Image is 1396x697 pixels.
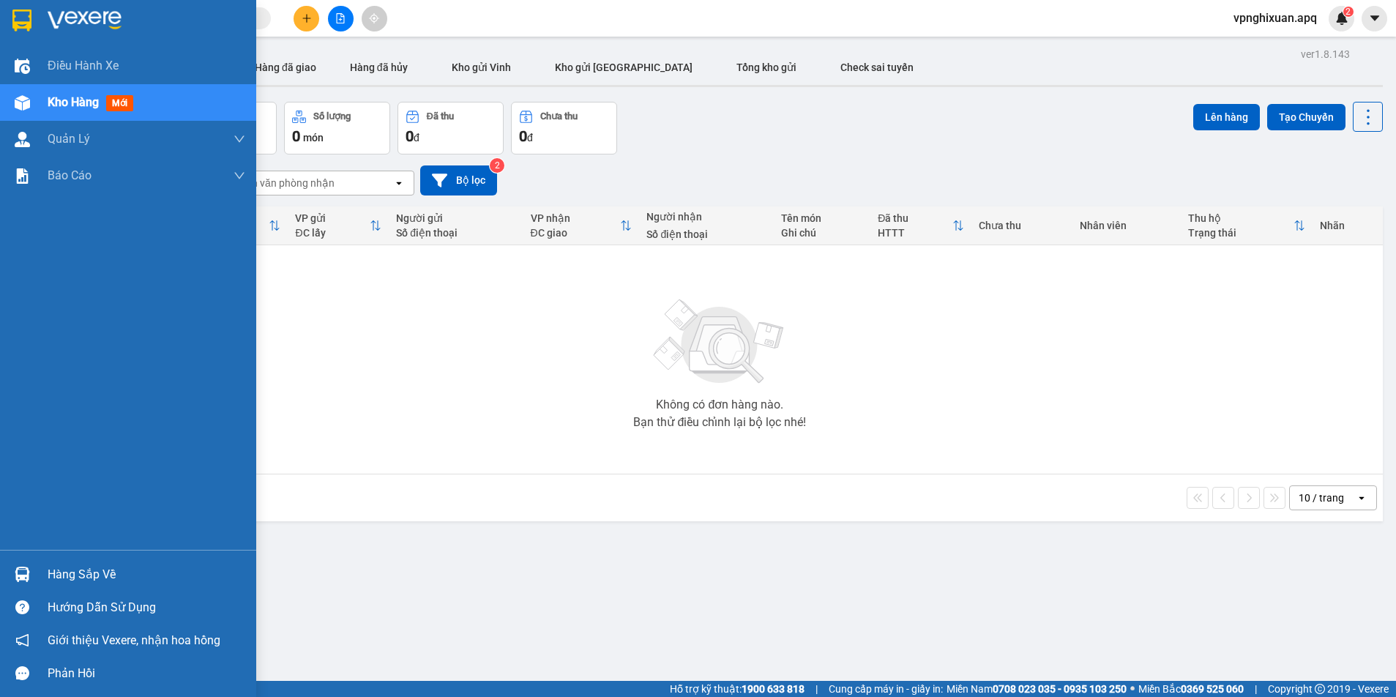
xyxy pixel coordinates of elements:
img: warehouse-icon [15,132,30,147]
button: Hàng đã giao [243,50,328,85]
img: svg+xml;base64,PHN2ZyBjbGFzcz0ibGlzdC1wbHVnX19zdmciIHhtbG5zPSJodHRwOi8vd3d3LnczLm9yZy8yMDAwL3N2Zy... [646,291,793,393]
div: Số lượng [313,111,351,122]
span: Miền Nam [947,681,1127,697]
div: Người nhận [646,211,766,223]
img: solution-icon [15,168,30,184]
span: Kho gửi [GEOGRAPHIC_DATA] [555,61,693,73]
svg: open [1356,492,1367,504]
span: caret-down [1368,12,1381,25]
span: Giới thiệu Vexere, nhận hoa hồng [48,631,220,649]
span: Miền Bắc [1138,681,1244,697]
span: 0 [519,127,527,145]
span: Hàng đã hủy [350,61,408,73]
img: logo-vxr [12,10,31,31]
div: Số điện thoại [396,227,515,239]
button: plus [294,6,319,31]
span: món [303,132,324,143]
span: Check sai tuyến [840,61,914,73]
div: Tên món [781,212,863,224]
div: Trạng thái [1188,227,1294,239]
img: warehouse-icon [15,59,30,74]
img: warehouse-icon [15,95,30,111]
span: | [815,681,818,697]
strong: 0369 525 060 [1181,683,1244,695]
div: Ghi chú [781,227,863,239]
span: Kho gửi Vinh [452,61,511,73]
span: question-circle [15,600,29,614]
span: message [15,666,29,680]
span: Kho hàng [48,95,99,109]
th: Toggle SortBy [1181,206,1313,245]
div: VP gửi [295,212,370,224]
div: Chưa thu [540,111,578,122]
button: Bộ lọc [420,165,497,195]
span: vpnghixuan.apq [1222,9,1329,27]
span: 0 [292,127,300,145]
span: aim [369,13,379,23]
span: file-add [335,13,346,23]
span: | [1255,681,1257,697]
div: Chưa thu [979,220,1065,231]
button: caret-down [1362,6,1387,31]
img: warehouse-icon [15,567,30,582]
span: Điều hành xe [48,56,119,75]
button: Chưa thu0đ [511,102,617,154]
div: Đã thu [878,212,952,224]
span: Quản Lý [48,130,90,148]
div: Phản hồi [48,663,245,685]
button: Đã thu0đ [397,102,504,154]
button: aim [362,6,387,31]
strong: 1900 633 818 [742,683,805,695]
span: đ [414,132,419,143]
div: Chọn văn phòng nhận [234,176,335,190]
span: Tổng kho gửi [736,61,796,73]
th: Toggle SortBy [523,206,640,245]
div: Bạn thử điều chỉnh lại bộ lọc nhé! [633,417,806,428]
sup: 2 [1343,7,1354,17]
div: Thu hộ [1188,212,1294,224]
span: ⚪️ [1130,686,1135,692]
button: Lên hàng [1193,104,1260,130]
img: icon-new-feature [1335,12,1348,25]
div: Hướng dẫn sử dụng [48,597,245,619]
span: down [234,170,245,182]
span: copyright [1315,684,1325,694]
div: 10 / trang [1299,491,1344,505]
div: Nhãn [1320,220,1375,231]
span: 0 [406,127,414,145]
div: Nhân viên [1080,220,1173,231]
div: Người gửi [396,212,515,224]
div: Hàng sắp về [48,564,245,586]
div: VP nhận [531,212,621,224]
span: Cung cấp máy in - giấy in: [829,681,943,697]
div: Đã thu [427,111,454,122]
span: đ [527,132,533,143]
strong: 0708 023 035 - 0935 103 250 [993,683,1127,695]
th: Toggle SortBy [288,206,389,245]
span: down [234,133,245,145]
span: 2 [1345,7,1351,17]
span: plus [302,13,312,23]
div: HTTT [878,227,952,239]
span: Hỗ trợ kỹ thuật: [670,681,805,697]
svg: open [393,177,405,189]
button: Tạo Chuyến [1267,104,1345,130]
div: ĐC lấy [295,227,370,239]
th: Toggle SortBy [870,206,971,245]
span: mới [106,95,133,111]
button: file-add [328,6,354,31]
sup: 2 [490,158,504,173]
button: Số lượng0món [284,102,390,154]
div: ĐC giao [531,227,621,239]
span: Báo cáo [48,166,92,184]
span: notification [15,633,29,647]
div: ver 1.8.143 [1301,46,1350,62]
div: Số điện thoại [646,228,766,240]
div: Không có đơn hàng nào. [656,399,783,411]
